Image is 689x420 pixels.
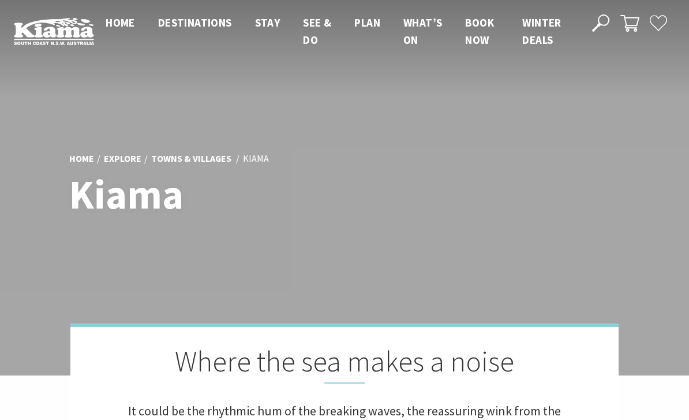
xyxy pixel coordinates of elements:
span: Stay [255,16,280,29]
span: See & Do [303,16,331,47]
a: Explore [104,153,141,165]
span: What’s On [403,16,442,47]
span: Plan [354,16,380,29]
li: Kiama [243,151,269,166]
span: Winter Deals [522,16,561,47]
a: Towns & Villages [151,153,231,165]
span: Book now [465,16,494,47]
h1: Kiama [69,172,395,217]
nav: Main Menu [94,14,579,49]
span: Home [106,16,135,29]
span: Destinations [158,16,232,29]
a: Home [69,153,94,165]
img: Kiama Logo [14,17,94,45]
h2: Where the sea makes a noise [128,344,561,384]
